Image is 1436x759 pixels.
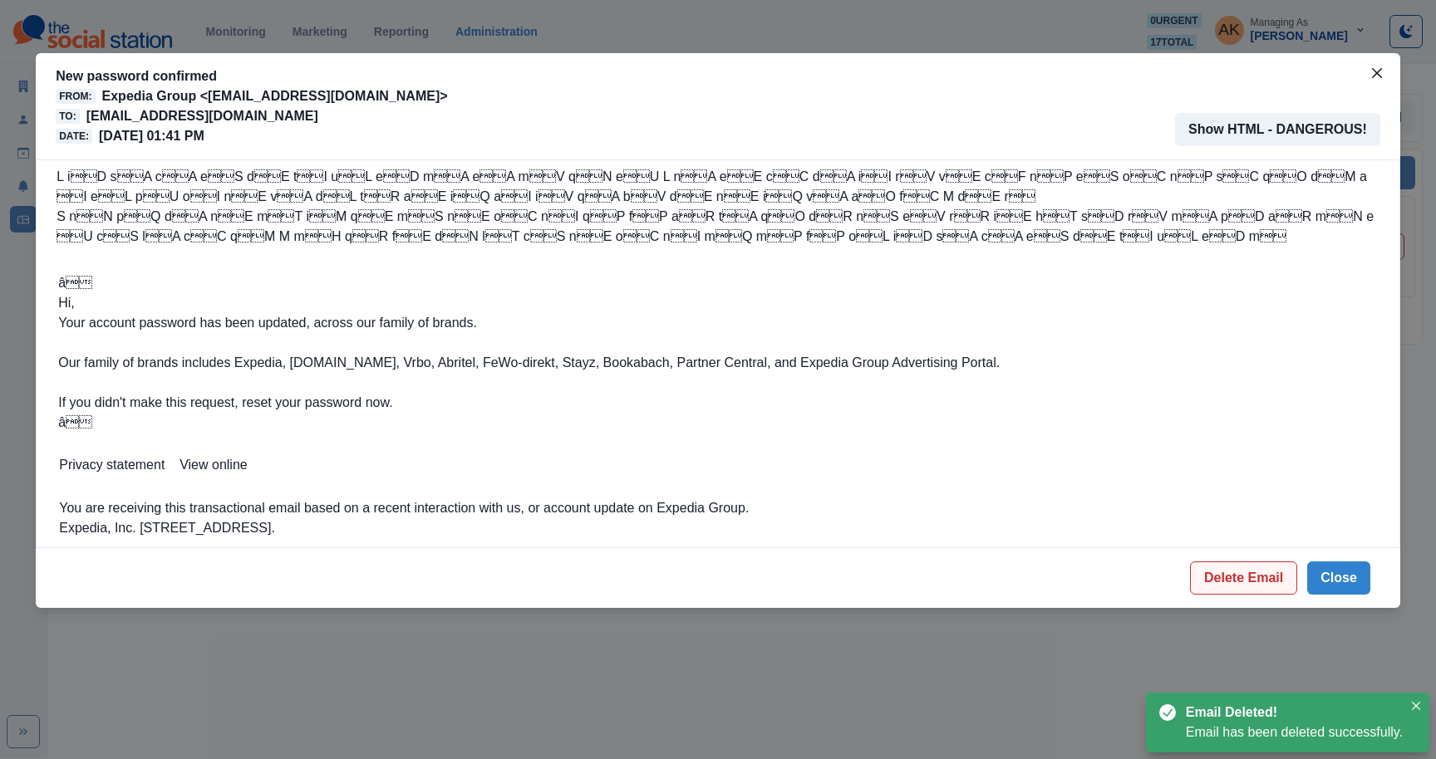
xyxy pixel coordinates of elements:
[1307,561,1370,595] button: Close
[86,106,318,126] p: [EMAIL_ADDRESS][DOMAIN_NAME]
[59,458,165,472] a: Privacy statement
[1175,113,1380,146] button: Show HTML - DANGEROUS!
[59,498,749,518] p: You are receiving this transactional email based on a recent interaction with us, or account upda...
[99,126,204,146] p: [DATE] 01:41 PM
[1186,722,1403,742] div: Email has been deleted successfully.
[1186,703,1396,722] div: Email Deleted!
[58,273,1000,293] div: â
[58,413,1000,433] div: â
[1190,561,1297,595] button: Delete Email
[179,458,248,472] a: View online
[1364,60,1390,86] button: Close
[57,167,1379,247] div: L iD sA cA eS dE tI uL eD mA eA mV qN eU L nA eE cC dA iI r...
[58,293,1000,313] p: Hi,
[56,66,447,86] p: New password confirmed
[58,313,1000,413] p: Your account password has been updated, across our family of brands. Our family of brands include...
[59,518,749,538] p: Expedia, Inc. [STREET_ADDRESS].
[56,89,95,104] span: From:
[56,129,92,144] span: Date:
[102,86,448,106] p: Expedia Group <[EMAIL_ADDRESS][DOMAIN_NAME]>
[1406,696,1426,716] button: Close
[56,109,79,124] span: To:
